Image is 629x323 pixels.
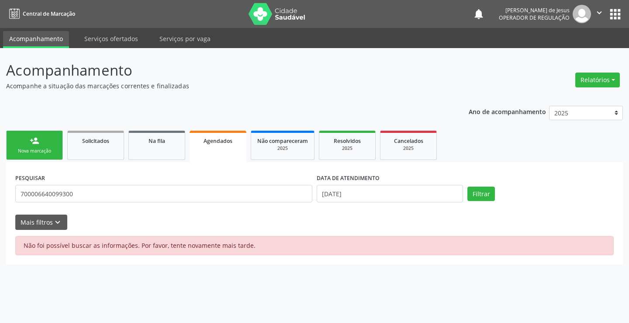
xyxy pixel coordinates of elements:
[394,137,423,145] span: Cancelados
[257,145,308,152] div: 2025
[6,59,438,81] p: Acompanhamento
[149,137,165,145] span: Na fila
[78,31,144,46] a: Serviços ofertados
[15,236,614,255] div: Não foi possível buscar as informações. Por favor, tente novamente mais tarde.
[591,5,608,23] button: 
[317,171,380,185] label: DATA DE ATENDIMENTO
[575,73,620,87] button: Relatórios
[499,14,570,21] span: Operador de regulação
[325,145,369,152] div: 2025
[15,215,67,230] button: Mais filtroskeyboard_arrow_down
[594,8,604,17] i: 
[467,187,495,201] button: Filtrar
[15,171,45,185] label: PESQUISAR
[387,145,430,152] div: 2025
[204,137,232,145] span: Agendados
[257,137,308,145] span: Não compareceram
[469,106,546,117] p: Ano de acompanhamento
[317,185,463,202] input: Selecione um intervalo
[3,31,69,48] a: Acompanhamento
[499,7,570,14] div: [PERSON_NAME] de Jesus
[23,10,75,17] span: Central de Marcação
[608,7,623,22] button: apps
[153,31,217,46] a: Serviços por vaga
[53,218,62,227] i: keyboard_arrow_down
[82,137,109,145] span: Solicitados
[6,81,438,90] p: Acompanhe a situação das marcações correntes e finalizadas
[6,7,75,21] a: Central de Marcação
[573,5,591,23] img: img
[13,148,56,154] div: Nova marcação
[15,185,312,202] input: Nome, CNS
[334,137,361,145] span: Resolvidos
[30,136,39,146] div: person_add
[473,8,485,20] button: notifications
